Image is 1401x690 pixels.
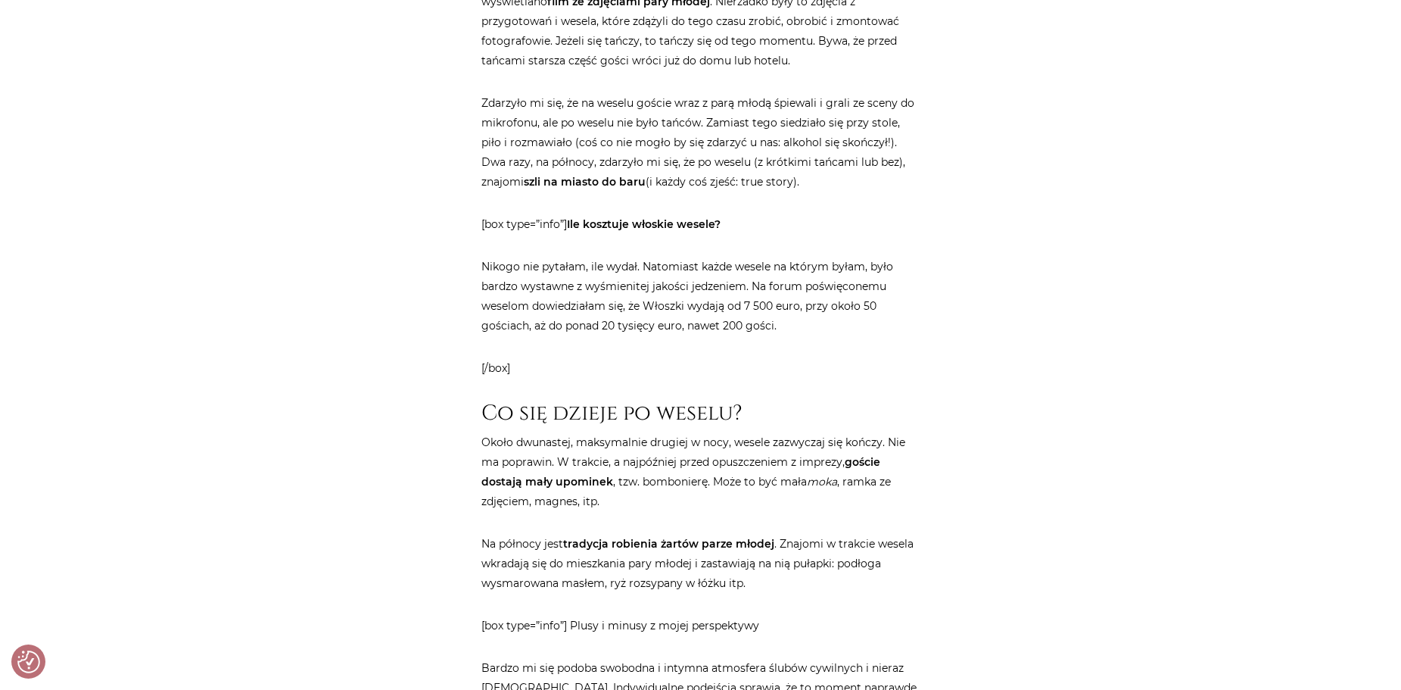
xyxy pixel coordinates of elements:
strong: goście dostają mały upominek [481,455,880,489]
button: Preferencje co do zgód [17,651,40,673]
img: Revisit consent button [17,651,40,673]
h2: Co się dzieje po weselu? [481,401,920,426]
p: [/box] [481,358,920,378]
strong: Ile kosztuje włoskie wesele? [567,217,721,231]
p: Na północy jest . Znajomi w trakcie wesela wkradają się do mieszkania pary młodej i zastawiają na... [481,534,920,593]
strong: tradycja robienia żartów parze młodej [563,537,774,551]
p: [box type=”info”] Plusy i minusy z mojej perspektywy [481,616,920,635]
em: moka [807,475,837,489]
p: [box type=”info”] [481,214,920,234]
p: Około dwunastej, maksymalnie drugiej w nocy, wesele zazwyczaj się kończy. Nie ma poprawin. W trak... [481,432,920,511]
strong: szli na miasto do baru [524,175,646,189]
p: Nikogo nie pytałam, ile wydał. Natomiast każde wesele na którym byłam, było bardzo wystawne z wyś... [481,257,920,336]
p: Zdarzyło mi się, że na weselu goście wraz z parą młodą śpiewali i grali ze sceny do mikrofonu, al... [481,93,920,192]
